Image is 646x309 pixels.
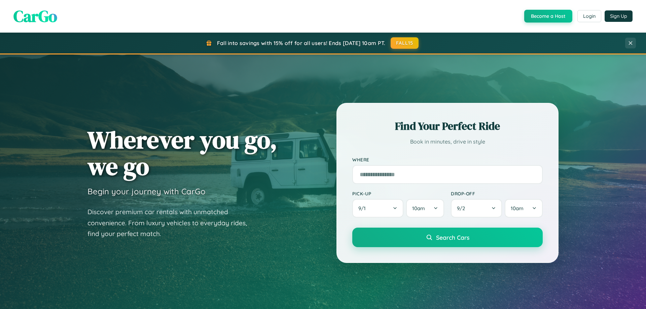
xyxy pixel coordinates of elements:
[87,206,256,239] p: Discover premium car rentals with unmatched convenience. From luxury vehicles to everyday rides, ...
[524,10,572,23] button: Become a Host
[412,205,425,211] span: 10am
[217,40,386,46] span: Fall into savings with 15% off for all users! Ends [DATE] 10am PT.
[451,199,502,218] button: 9/2
[358,205,369,211] span: 9 / 1
[605,10,633,22] button: Sign Up
[505,199,543,218] button: 10am
[13,5,57,27] span: CarGo
[352,157,543,162] label: Where
[87,126,277,180] h1: Wherever you go, we go
[457,205,468,211] span: 9 / 2
[511,205,524,211] span: 10am
[352,228,543,247] button: Search Cars
[451,191,543,196] label: Drop-off
[406,199,444,218] button: 10am
[352,199,403,218] button: 9/1
[352,137,543,147] p: Book in minutes, drive in style
[436,234,469,241] span: Search Cars
[352,119,543,133] h2: Find Your Perfect Ride
[87,186,206,196] h3: Begin your journey with CarGo
[577,10,601,22] button: Login
[352,191,444,196] label: Pick-up
[391,37,419,49] button: FALL15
